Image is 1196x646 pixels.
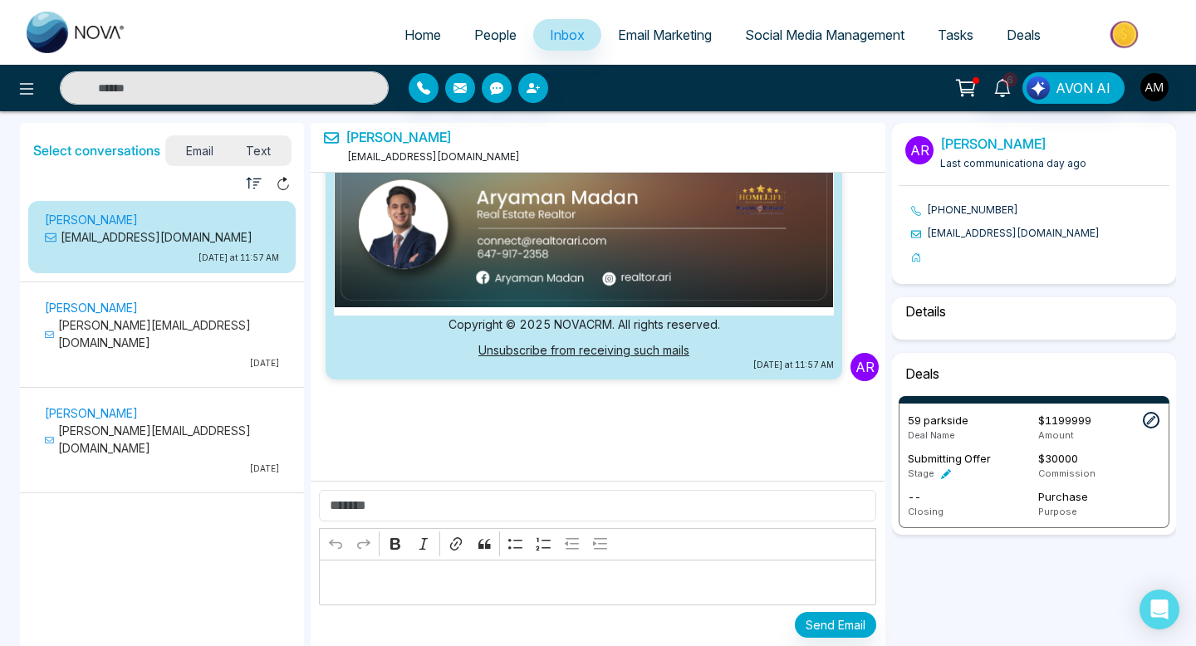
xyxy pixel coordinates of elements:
[850,353,879,381] p: Ar
[1002,72,1017,87] span: 6
[45,316,279,351] p: [PERSON_NAME][EMAIL_ADDRESS][DOMAIN_NAME]
[1007,27,1041,43] span: Deals
[1038,467,1096,479] span: Commission
[319,528,876,560] div: Editor toolbar
[27,12,126,53] img: Nova CRM Logo
[940,135,1046,152] a: [PERSON_NAME]
[908,429,955,441] span: Deal Name
[1038,452,1078,465] span: $30000
[983,72,1022,101] a: 6
[45,404,279,422] p: [PERSON_NAME]
[618,27,712,43] span: Email Marketing
[474,27,517,43] span: People
[1038,429,1074,441] span: Amount
[550,27,585,43] span: Inbox
[45,228,279,246] p: [EMAIL_ADDRESS][DOMAIN_NAME]
[905,136,934,164] p: Ar
[404,27,441,43] span: Home
[908,452,991,465] span: Submitting Offer
[45,299,279,316] p: [PERSON_NAME]
[1027,76,1050,100] img: Lead Flow
[1056,78,1110,98] span: AVON AI
[1038,506,1077,517] span: Purpose
[921,19,990,51] a: Tasks
[940,157,1086,169] span: Last communication a day ago
[319,560,876,605] div: Editor editing area: main
[344,150,520,163] span: [EMAIL_ADDRESS][DOMAIN_NAME]
[601,19,728,51] a: Email Marketing
[911,226,1169,241] li: [EMAIL_ADDRESS][DOMAIN_NAME]
[33,143,160,159] h5: Select conversations
[908,506,944,517] span: Closing
[990,19,1057,51] a: Deals
[938,27,973,43] span: Tasks
[911,203,1169,218] li: [PHONE_NUMBER]
[745,27,904,43] span: Social Media Management
[1022,72,1125,104] button: AVON AI
[728,19,921,51] a: Social Media Management
[899,297,1169,326] h6: Details
[908,490,921,503] span: --
[334,359,834,371] small: [DATE] at 11:57 AM
[169,139,230,162] span: Email
[458,19,533,51] a: People
[533,19,601,51] a: Inbox
[1038,414,1091,427] span: $1199999
[388,19,458,51] a: Home
[45,462,279,475] p: [DATE]
[899,360,1169,389] h6: Deals
[795,612,876,638] button: Send Email
[45,357,279,369] p: [DATE]
[1140,590,1179,629] div: Open Intercom Messenger
[1140,73,1169,101] img: User Avatar
[346,130,452,145] a: [PERSON_NAME]
[45,252,279,264] p: [DATE] at 11:57 AM
[908,467,934,479] span: Stage
[45,211,279,228] p: [PERSON_NAME]
[908,414,968,427] span: 59 parkside
[1066,16,1186,53] img: Market-place.gif
[1038,490,1088,503] span: Purchase
[230,139,288,162] span: Text
[45,422,279,457] p: [PERSON_NAME][EMAIL_ADDRESS][DOMAIN_NAME]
